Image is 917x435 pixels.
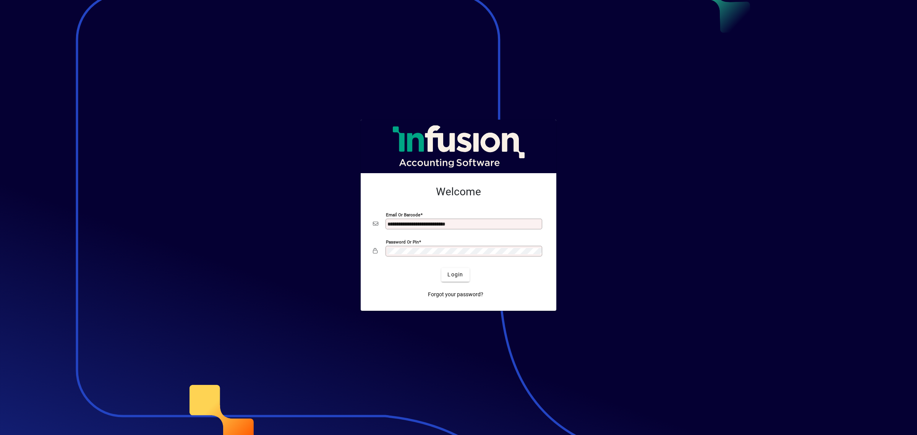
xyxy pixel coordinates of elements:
[447,271,463,279] span: Login
[386,212,420,217] mat-label: Email or Barcode
[428,291,483,299] span: Forgot your password?
[373,185,544,198] h2: Welcome
[386,239,419,244] mat-label: Password or Pin
[425,288,486,302] a: Forgot your password?
[441,268,469,282] button: Login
